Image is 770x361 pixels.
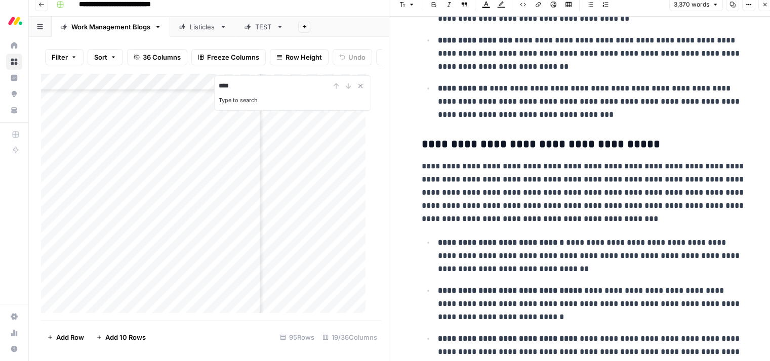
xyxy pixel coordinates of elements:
[191,49,266,65] button: Freeze Columns
[6,86,22,102] a: Opportunities
[45,49,84,65] button: Filter
[170,17,235,37] a: Listicles
[105,332,146,342] span: Add 10 Rows
[6,8,22,33] button: Workspace: Monday.com
[318,329,381,345] div: 19/36 Columns
[333,49,372,65] button: Undo
[6,308,22,325] a: Settings
[88,49,123,65] button: Sort
[6,341,22,357] button: Help + Support
[6,102,22,118] a: Your Data
[255,22,272,32] div: TEST
[354,80,367,92] button: Close Search
[71,22,150,32] div: Work Management Blogs
[276,329,318,345] div: 95 Rows
[6,54,22,70] a: Browse
[56,332,84,342] span: Add Row
[52,17,170,37] a: Work Management Blogs
[90,329,152,345] button: Add 10 Rows
[6,12,24,30] img: Monday.com Logo
[207,52,259,62] span: Freeze Columns
[286,52,322,62] span: Row Height
[41,329,90,345] button: Add Row
[143,52,181,62] span: 36 Columns
[52,52,68,62] span: Filter
[6,37,22,54] a: Home
[6,70,22,86] a: Insights
[235,17,292,37] a: TEST
[270,49,329,65] button: Row Height
[94,52,107,62] span: Sort
[6,325,22,341] a: Usage
[190,22,216,32] div: Listicles
[219,97,258,104] label: Type to search
[127,49,187,65] button: 36 Columns
[348,52,366,62] span: Undo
